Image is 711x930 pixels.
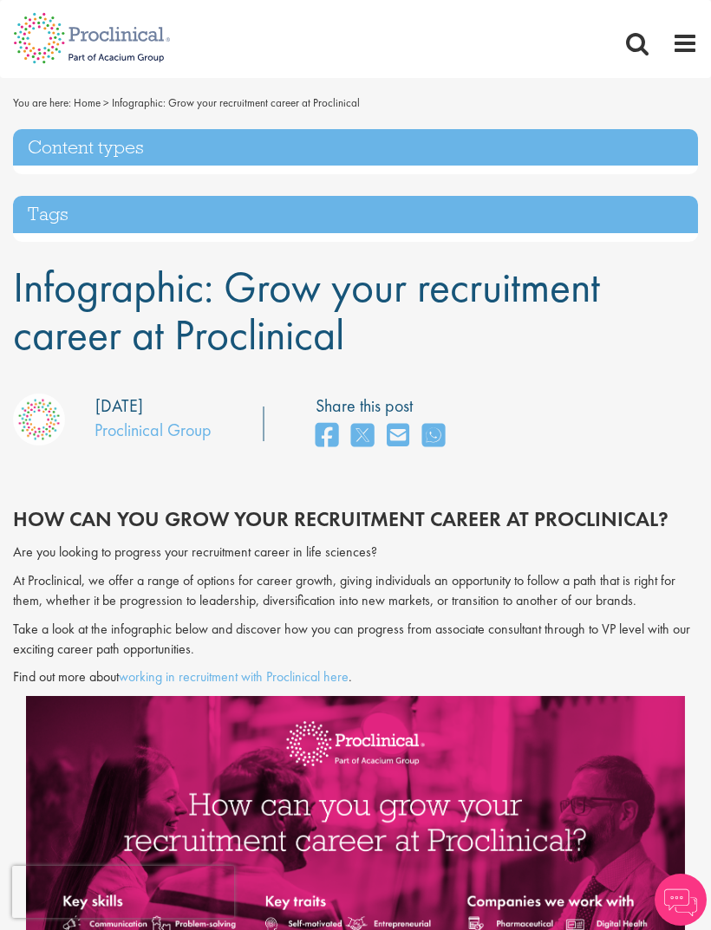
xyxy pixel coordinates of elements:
[13,259,600,362] span: Infographic: Grow your recruitment career at Proclinical
[13,571,675,609] span: At Proclinical, we offer a range of options for career growth, giving individuals an opportunity ...
[13,543,377,561] span: Are you looking to progress your recruitment career in life sciences?
[95,419,212,441] a: Proclinical Group
[13,505,669,532] span: HOW Can you grow your recruitment career at proclinical?
[387,418,409,455] a: share on email
[422,418,445,455] a: share on whats app
[13,393,65,445] img: Proclinical Group
[13,667,698,687] p: Find out more about .
[119,667,349,686] a: working in recruitment with Proclinical here
[316,393,453,419] label: Share this post
[95,393,143,419] div: [DATE]
[655,874,707,926] img: Chatbot
[351,418,374,455] a: share on twitter
[13,129,698,166] h3: Content types
[12,866,234,918] iframe: reCAPTCHA
[13,620,698,660] p: Take a look at the infographic below and discover how you can progress from associate consultant ...
[13,196,698,233] h3: Tags
[112,95,360,110] span: Infographic: Grow your recruitment career at Proclinical
[316,418,338,455] a: share on facebook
